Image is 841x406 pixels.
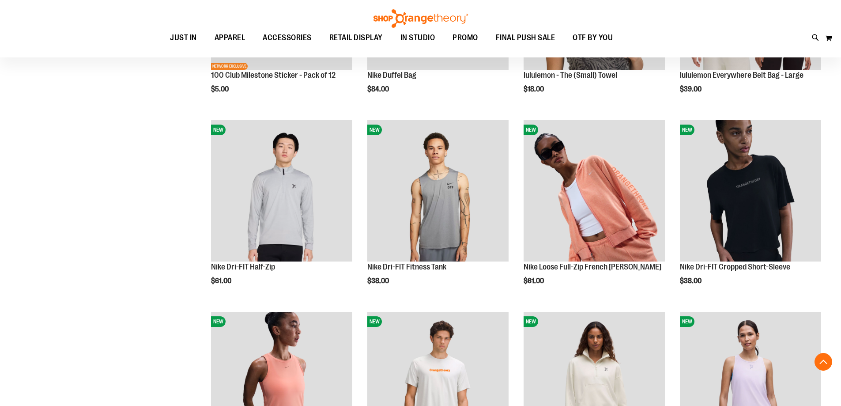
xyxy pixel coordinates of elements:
a: ACCESSORIES [254,28,321,48]
span: RETAIL DISPLAY [329,28,383,48]
a: 100 Club Milestone Sticker - Pack of 12 [211,71,336,80]
span: $38.00 [680,277,703,285]
button: Back To Top [815,353,832,371]
img: Nike Dri-FIT Half-Zip [211,120,352,262]
span: $84.00 [367,85,390,93]
span: NEW [211,316,226,327]
span: OTF BY YOU [573,28,613,48]
a: Nike Loose Full-Zip French Terry HoodieNEW [524,120,665,263]
div: product [519,116,669,307]
span: NEW [680,125,694,135]
span: $18.00 [524,85,545,93]
a: OTF BY YOU [564,28,622,48]
span: JUST IN [170,28,197,48]
span: $5.00 [211,85,230,93]
a: JUST IN [161,28,206,48]
span: APPAREL [215,28,245,48]
span: $38.00 [367,277,390,285]
span: NEW [211,125,226,135]
span: FINAL PUSH SALE [496,28,555,48]
span: $39.00 [680,85,703,93]
span: NEW [524,125,538,135]
a: APPAREL [206,28,254,48]
a: PROMO [444,28,487,48]
img: Nike Loose Full-Zip French Terry Hoodie [524,120,665,262]
span: NEW [367,316,382,327]
a: Nike Dri-FIT Cropped Short-SleeveNEW [680,120,821,263]
div: product [363,116,513,307]
img: Nike Dri-FIT Cropped Short-Sleeve [680,120,821,262]
a: Nike Dri-FIT Half-ZipNEW [211,120,352,263]
a: Nike Loose Full-Zip French [PERSON_NAME] [524,262,661,271]
span: $61.00 [211,277,233,285]
a: Nike Dri-FIT Half-Zip [211,262,275,271]
a: lululemon - The (Small) Towel [524,71,617,80]
img: Shop Orangetheory [372,9,469,28]
span: NEW [367,125,382,135]
a: Nike Duffel Bag [367,71,416,80]
span: PROMO [453,28,478,48]
div: product [675,116,826,307]
span: $61.00 [524,277,545,285]
a: FINAL PUSH SALE [487,28,564,48]
a: IN STUDIO [392,28,444,48]
span: NEW [680,316,694,327]
a: Nike Dri-FIT Fitness Tank [367,262,446,271]
span: NEW [524,316,538,327]
a: Nike Dri-FIT Fitness TankNEW [367,120,509,263]
span: IN STUDIO [400,28,435,48]
a: Nike Dri-FIT Cropped Short-Sleeve [680,262,790,271]
a: lululemon Everywhere Belt Bag - Large [680,71,803,80]
span: ACCESSORIES [263,28,312,48]
img: Nike Dri-FIT Fitness Tank [367,120,509,262]
span: NETWORK EXCLUSIVE [211,63,248,70]
div: product [207,116,357,307]
a: RETAIL DISPLAY [321,28,392,48]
